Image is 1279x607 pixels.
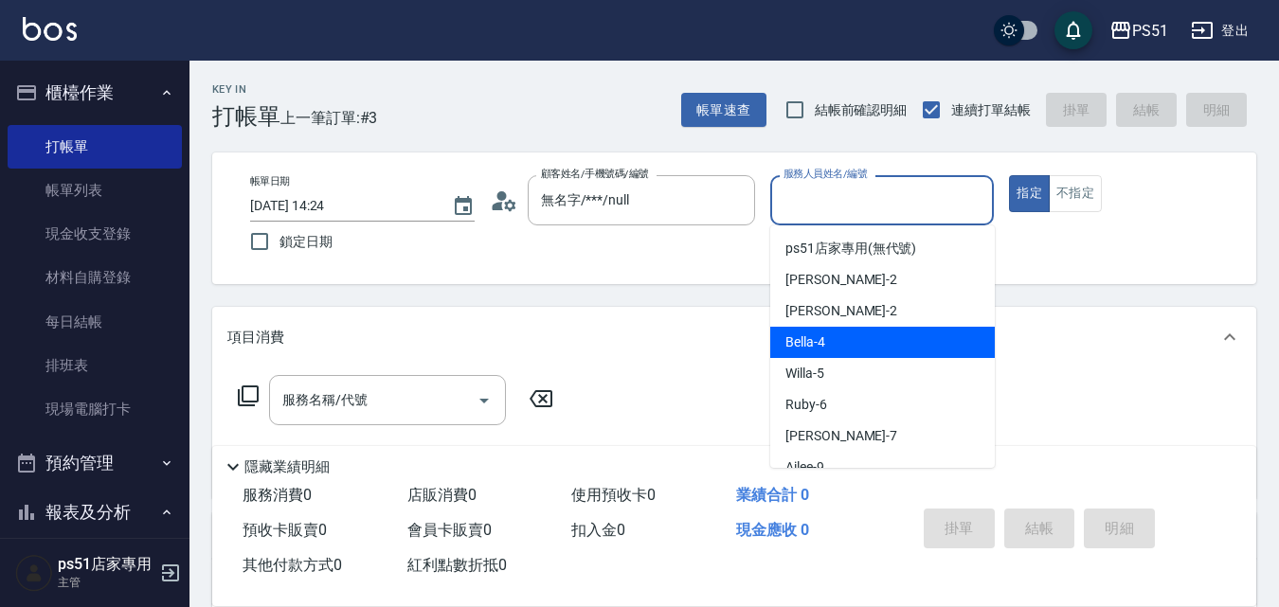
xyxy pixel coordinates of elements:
button: 報表及分析 [8,488,182,537]
span: 鎖定日期 [279,232,333,252]
a: 現場電腦打卡 [8,387,182,431]
input: YYYY/MM/DD hh:mm [250,190,433,222]
span: 連續打單結帳 [951,100,1031,120]
span: 其他付款方式 0 [243,556,342,574]
button: Open [469,385,499,416]
span: 上一筆訂單:#3 [280,106,378,130]
button: save [1054,11,1092,49]
h5: ps51店家專用 [58,555,154,574]
button: 帳單速查 [681,93,766,128]
span: Willa -5 [785,364,824,384]
button: 預約管理 [8,438,182,488]
label: 帳單日期 [250,174,290,188]
a: 材料自購登錄 [8,256,182,299]
span: 會員卡販賣 0 [407,521,492,539]
span: 業績合計 0 [736,486,809,504]
span: [PERSON_NAME] -2 [785,301,897,321]
h2: Key In [212,83,280,96]
span: 服務消費 0 [243,486,312,504]
p: 主管 [58,574,154,591]
a: 帳單列表 [8,169,182,212]
p: 隱藏業績明細 [244,457,330,477]
img: Logo [23,17,77,41]
span: Ailee -9 [785,457,824,477]
button: 指定 [1009,175,1050,212]
span: Bella -4 [785,332,825,352]
span: 使用預收卡 0 [571,486,656,504]
span: 扣入金 0 [571,521,625,539]
button: PS51 [1102,11,1176,50]
a: 排班表 [8,344,182,387]
button: 不指定 [1049,175,1102,212]
div: 項目消費 [212,307,1256,367]
a: 現金收支登錄 [8,212,182,256]
label: 服務人員姓名/編號 [784,167,867,181]
span: 現金應收 0 [736,521,809,539]
span: ps51店家專用 (無代號) [785,239,916,259]
button: Choose date, selected date is 2025-09-24 [441,184,486,229]
label: 顧客姓名/手機號碼/編號 [541,167,649,181]
div: PS51 [1132,19,1168,43]
span: [PERSON_NAME] -2 [785,270,897,290]
span: 預收卡販賣 0 [243,521,327,539]
button: 登出 [1183,13,1256,48]
p: 項目消費 [227,328,284,348]
span: Ruby -6 [785,395,827,415]
a: 每日結帳 [8,300,182,344]
span: 結帳前確認明細 [815,100,908,120]
span: 店販消費 0 [407,486,477,504]
a: 打帳單 [8,125,182,169]
button: 櫃檯作業 [8,68,182,117]
h3: 打帳單 [212,103,280,130]
img: Person [15,554,53,592]
span: [PERSON_NAME] -7 [785,426,897,446]
span: 紅利點數折抵 0 [407,556,507,574]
